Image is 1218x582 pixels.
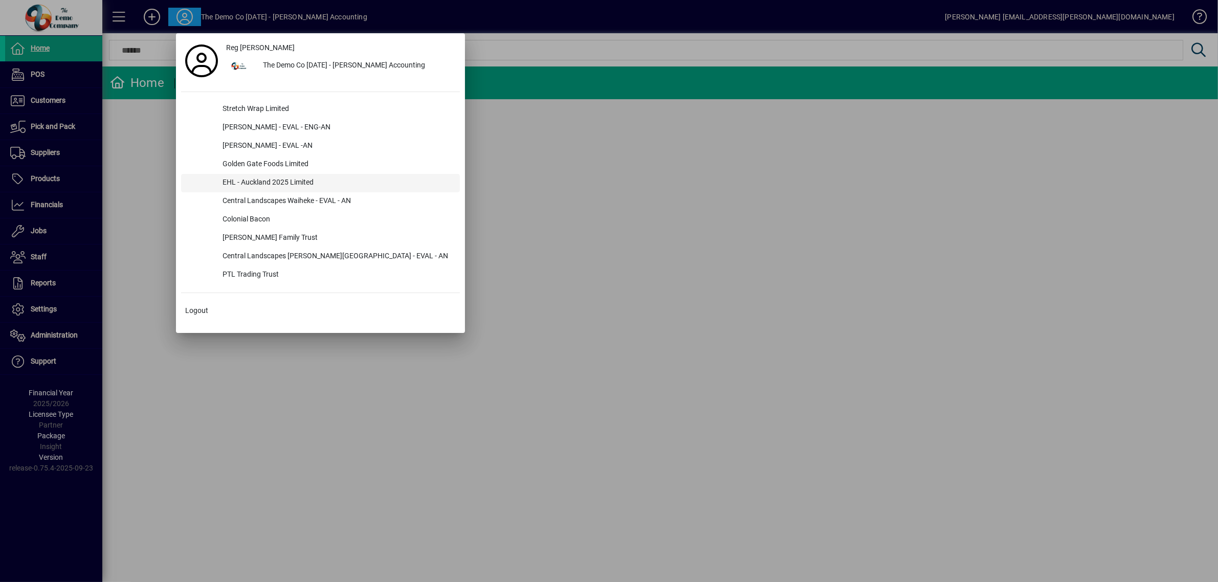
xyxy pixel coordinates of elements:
[214,174,460,192] div: EHL - Auckland 2025 Limited
[181,119,460,137] button: [PERSON_NAME] - EVAL - ENG-AN
[255,57,460,75] div: The Demo Co [DATE] - [PERSON_NAME] Accounting
[214,137,460,155] div: [PERSON_NAME] - EVAL -AN
[222,57,460,75] button: The Demo Co [DATE] - [PERSON_NAME] Accounting
[214,229,460,248] div: [PERSON_NAME] Family Trust
[214,100,460,119] div: Stretch Wrap Limited
[214,119,460,137] div: [PERSON_NAME] - EVAL - ENG-AN
[181,52,222,70] a: Profile
[214,266,460,284] div: PTL Trading Trust
[185,305,208,316] span: Logout
[181,155,460,174] button: Golden Gate Foods Limited
[214,192,460,211] div: Central Landscapes Waiheke - EVAL - AN
[181,192,460,211] button: Central Landscapes Waiheke - EVAL - AN
[214,211,460,229] div: Colonial Bacon
[222,38,460,57] a: Reg [PERSON_NAME]
[181,211,460,229] button: Colonial Bacon
[181,301,460,320] button: Logout
[181,266,460,284] button: PTL Trading Trust
[214,248,460,266] div: Central Landscapes [PERSON_NAME][GEOGRAPHIC_DATA] - EVAL - AN
[181,229,460,248] button: [PERSON_NAME] Family Trust
[226,42,295,53] span: Reg [PERSON_NAME]
[181,248,460,266] button: Central Landscapes [PERSON_NAME][GEOGRAPHIC_DATA] - EVAL - AN
[214,155,460,174] div: Golden Gate Foods Limited
[181,100,460,119] button: Stretch Wrap Limited
[181,137,460,155] button: [PERSON_NAME] - EVAL -AN
[181,174,460,192] button: EHL - Auckland 2025 Limited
